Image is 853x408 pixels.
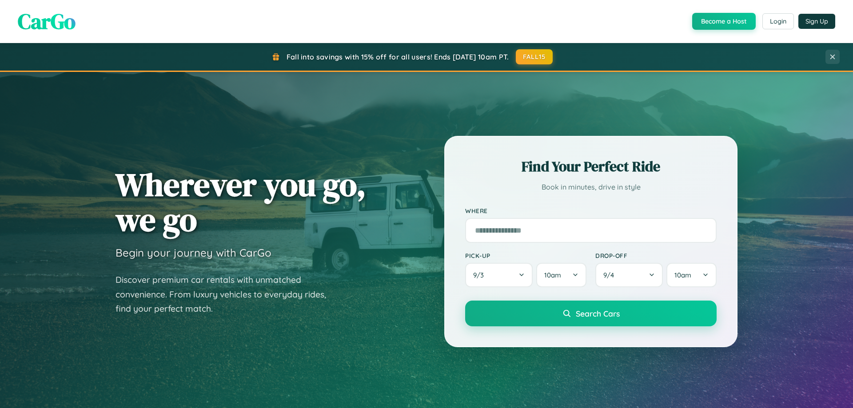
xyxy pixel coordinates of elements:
[762,13,794,29] button: Login
[465,207,717,214] label: Where
[465,301,717,326] button: Search Cars
[465,181,717,194] p: Book in minutes, drive in style
[516,49,553,64] button: FALL15
[287,52,509,61] span: Fall into savings with 15% off for all users! Ends [DATE] 10am PT.
[595,263,663,287] button: 9/4
[536,263,586,287] button: 10am
[465,263,533,287] button: 9/3
[116,167,366,237] h1: Wherever you go, we go
[473,271,488,279] span: 9 / 3
[674,271,691,279] span: 10am
[465,157,717,176] h2: Find Your Perfect Ride
[116,273,338,316] p: Discover premium car rentals with unmatched convenience. From luxury vehicles to everyday rides, ...
[576,309,620,318] span: Search Cars
[666,263,717,287] button: 10am
[595,252,717,259] label: Drop-off
[18,7,76,36] span: CarGo
[603,271,618,279] span: 9 / 4
[465,252,586,259] label: Pick-up
[544,271,561,279] span: 10am
[798,14,835,29] button: Sign Up
[692,13,756,30] button: Become a Host
[116,246,271,259] h3: Begin your journey with CarGo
